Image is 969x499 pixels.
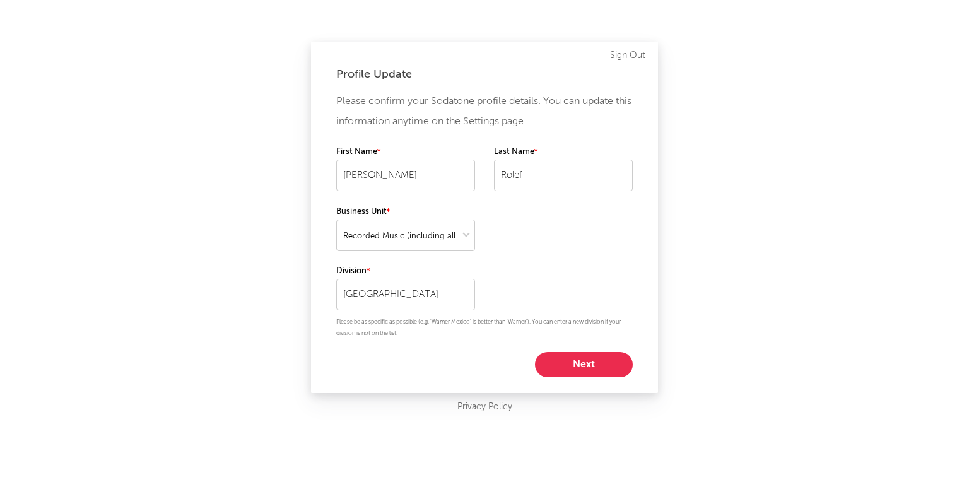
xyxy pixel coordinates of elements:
[336,67,633,82] div: Profile Update
[535,352,633,377] button: Next
[336,144,475,160] label: First Name
[336,264,475,279] label: Division
[336,160,475,191] input: Your first name
[336,91,633,132] p: Please confirm your Sodatone profile details. You can update this information anytime on the Sett...
[494,160,633,191] input: Your last name
[336,317,633,339] p: Please be as specific as possible (e.g. 'Warner Mexico' is better than 'Warner'). You can enter a...
[494,144,633,160] label: Last Name
[336,204,475,220] label: Business Unit
[336,279,475,310] input: Your division
[457,399,512,415] a: Privacy Policy
[610,48,645,63] a: Sign Out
